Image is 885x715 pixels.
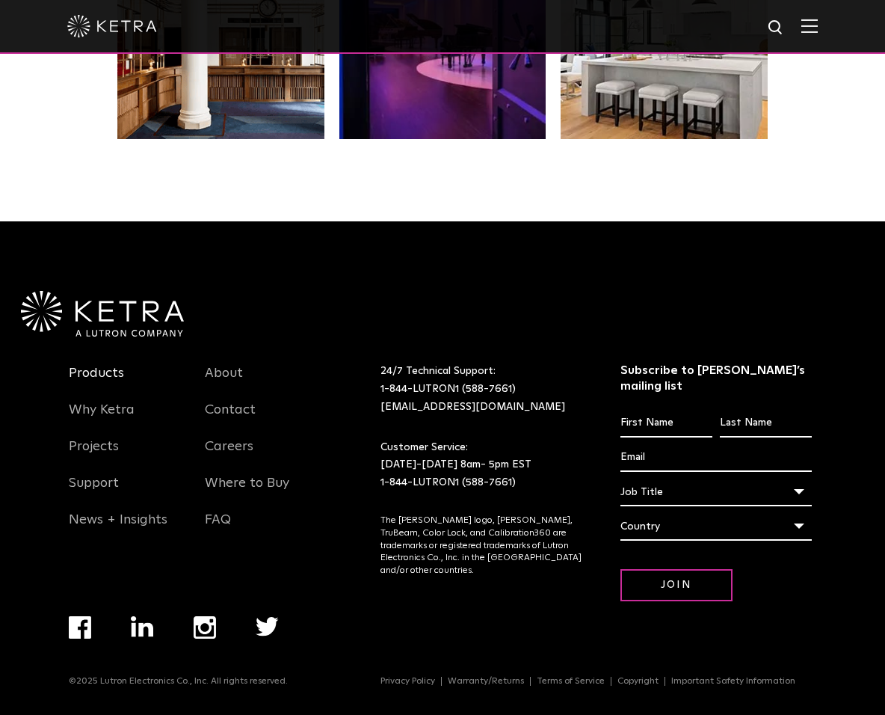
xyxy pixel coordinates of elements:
[69,616,91,639] img: facebook
[69,438,119,473] a: Projects
[205,512,231,546] a: FAQ
[620,569,733,601] input: Join
[205,402,256,436] a: Contact
[205,438,253,473] a: Careers
[67,15,157,37] img: ketra-logo-2019-white
[21,291,184,337] img: Ketra-aLutronCo_White_RGB
[380,439,583,492] p: Customer Service: [DATE]-[DATE] 8am- 5pm EST
[611,677,665,686] a: Copyright
[69,676,288,687] p: ©2025 Lutron Electronics Co., Inc. All rights reserved.
[205,475,289,509] a: Where to Buy
[380,676,816,687] div: Navigation Menu
[380,363,583,416] p: 24/7 Technical Support:
[380,515,583,577] p: The [PERSON_NAME] logo, [PERSON_NAME], TruBeam, Color Lock, and Calibration360 are trademarks or ...
[131,616,154,637] img: linkedin
[801,19,818,33] img: Hamburger%20Nav.svg
[205,363,318,546] div: Navigation Menu
[620,478,812,506] div: Job Title
[531,677,611,686] a: Terms of Service
[380,402,565,412] a: [EMAIL_ADDRESS][DOMAIN_NAME]
[720,409,812,438] input: Last Name
[69,365,124,399] a: Products
[69,402,135,436] a: Why Ketra
[69,616,318,676] div: Navigation Menu
[620,444,812,472] input: Email
[374,677,442,686] a: Privacy Policy
[380,477,516,488] a: 1-844-LUTRON1 (588-7661)
[69,363,182,546] div: Navigation Menu
[194,616,216,639] img: instagram
[767,19,786,37] img: search icon
[380,384,516,394] a: 1-844-LUTRON1 (588-7661)
[69,475,119,509] a: Support
[205,365,243,399] a: About
[69,512,167,546] a: News + Insights
[665,677,801,686] a: Important Safety Information
[256,617,279,636] img: twitter
[442,677,531,686] a: Warranty/Returns
[620,512,812,541] div: Country
[620,409,712,438] input: First Name
[620,363,812,394] h3: Subscribe to [PERSON_NAME]’s mailing list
